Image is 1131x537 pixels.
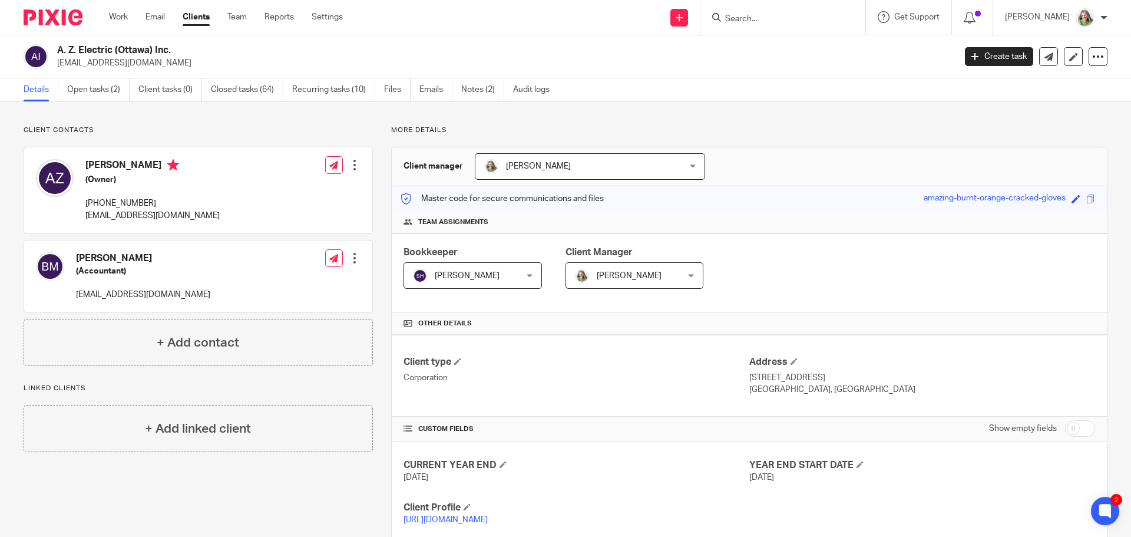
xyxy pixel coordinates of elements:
a: Open tasks (2) [67,78,130,101]
span: [PERSON_NAME] [506,162,571,170]
h5: (Accountant) [76,265,210,277]
p: [EMAIL_ADDRESS][DOMAIN_NAME] [85,210,220,222]
h4: + Add contact [157,334,239,352]
h5: (Owner) [85,174,220,186]
a: Settings [312,11,343,23]
h4: [PERSON_NAME] [76,252,210,265]
p: Linked clients [24,384,373,393]
a: Clients [183,11,210,23]
h4: Client Profile [404,502,749,514]
label: Show empty fields [989,423,1057,434]
a: Audit logs [513,78,558,101]
span: Other details [418,319,472,328]
p: [STREET_ADDRESS] [749,372,1095,384]
span: Get Support [894,13,940,21]
i: Primary [167,159,179,171]
span: [DATE] [749,473,774,482]
span: Client Manager [565,248,633,257]
span: [PERSON_NAME] [597,272,662,280]
a: Notes (2) [461,78,504,101]
p: [PHONE_NUMBER] [85,197,220,209]
img: svg%3E [24,44,48,69]
img: svg%3E [413,269,427,283]
span: [PERSON_NAME] [435,272,500,280]
h4: [PERSON_NAME] [85,159,220,174]
a: [URL][DOMAIN_NAME] [404,516,488,524]
span: Team assignments [418,218,488,227]
p: More details [391,126,1107,135]
img: KC%20Photo.jpg [1076,8,1094,27]
a: Emails [419,78,452,101]
h4: YEAR END START DATE [749,459,1095,472]
p: Master code for secure communications and files [401,193,604,205]
h4: CUSTOM FIELDS [404,424,749,434]
img: KC%20Photo.jpg [484,159,498,173]
a: Closed tasks (64) [211,78,283,101]
a: Reports [264,11,294,23]
div: amazing-burnt-orange-cracked-gloves [924,192,1066,206]
a: Work [109,11,128,23]
a: Create task [965,47,1033,66]
span: [DATE] [404,473,428,482]
h4: CURRENT YEAR END [404,459,749,472]
a: Team [227,11,247,23]
a: Email [145,11,165,23]
p: [EMAIL_ADDRESS][DOMAIN_NAME] [76,289,210,301]
h3: Client manager [404,160,463,172]
p: Client contacts [24,126,373,135]
p: [EMAIL_ADDRESS][DOMAIN_NAME] [57,57,947,69]
h4: Client type [404,356,749,368]
img: svg%3E [36,252,64,281]
h4: Address [749,356,1095,368]
img: Pixie [24,9,82,25]
a: Files [384,78,411,101]
img: KC%20Photo.jpg [575,269,589,283]
a: Recurring tasks (10) [292,78,375,101]
span: Bookkeeper [404,248,458,257]
input: Search [724,14,830,25]
h2: A. Z. Electric (Ottawa) Inc. [57,44,769,57]
p: [PERSON_NAME] [1005,11,1070,23]
p: Corporation [404,372,749,384]
a: Client tasks (0) [138,78,202,101]
p: [GEOGRAPHIC_DATA], [GEOGRAPHIC_DATA] [749,384,1095,396]
div: 2 [1110,494,1122,506]
h4: + Add linked client [145,420,251,438]
a: Details [24,78,58,101]
img: svg%3E [36,159,74,197]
